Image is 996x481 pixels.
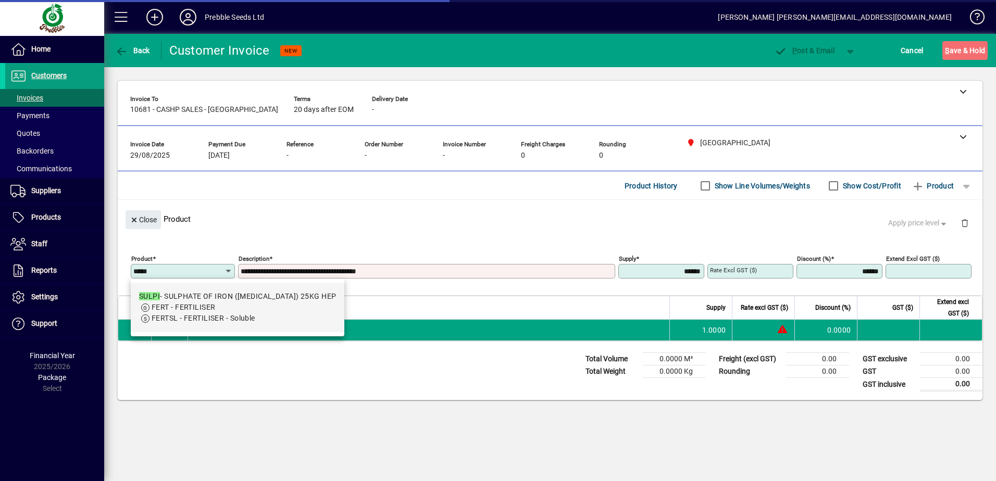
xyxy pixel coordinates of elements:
[713,181,810,191] label: Show Line Volumes/Weights
[643,353,705,365] td: 0.0000 M³
[113,41,153,60] button: Back
[920,378,982,391] td: 0.00
[710,267,757,274] mat-label: Rate excl GST ($)
[443,151,445,160] span: -
[901,42,924,59] span: Cancel
[194,302,226,313] span: Description
[5,205,104,231] a: Products
[10,164,72,173] span: Communications
[884,214,953,233] button: Apply price level
[741,302,788,313] span: Rate excl GST ($)
[30,351,75,360] span: Financial Year
[126,210,161,229] button: Close
[625,178,678,194] span: Product History
[10,94,43,102] span: Invoices
[886,255,940,262] mat-label: Extend excl GST ($)
[892,302,913,313] span: GST ($)
[31,213,61,221] span: Products
[5,231,104,257] a: Staff
[888,218,949,229] span: Apply price level
[774,46,835,55] span: ost & Email
[31,266,57,274] span: Reports
[920,353,982,365] td: 0.00
[857,353,920,365] td: GST exclusive
[769,41,840,60] button: Post & Email
[797,255,831,262] mat-label: Discount (%)
[580,353,643,365] td: Total Volume
[787,365,849,378] td: 0.00
[952,210,977,235] button: Delete
[714,365,787,378] td: Rounding
[130,151,170,160] span: 29/08/2025
[31,239,47,248] span: Staff
[792,46,797,55] span: P
[205,9,264,26] div: Prebble Seeds Ltd
[898,41,926,60] button: Cancel
[815,302,851,313] span: Discount (%)
[5,311,104,337] a: Support
[10,129,40,137] span: Quotes
[926,296,969,319] span: Extend excl GST ($)
[857,378,920,391] td: GST inclusive
[31,319,57,327] span: Support
[945,42,985,59] span: ave & Hold
[945,46,949,55] span: S
[31,71,67,80] span: Customers
[130,106,278,114] span: 10681 - CASHP SALES - [GEOGRAPHIC_DATA]
[5,89,104,107] a: Invoices
[718,9,952,26] div: [PERSON_NAME] [PERSON_NAME][EMAIL_ADDRESS][DOMAIN_NAME]
[5,107,104,124] a: Payments
[521,151,525,160] span: 0
[5,36,104,62] a: Home
[138,8,171,27] button: Add
[130,211,157,229] span: Close
[284,47,297,54] span: NEW
[714,353,787,365] td: Freight (excl GST)
[787,353,849,365] td: 0.00
[706,302,726,313] span: Supply
[287,151,289,160] span: -
[118,200,982,238] div: Product
[619,255,636,262] mat-label: Supply
[169,42,270,59] div: Customer Invoice
[942,41,988,60] button: Save & Hold
[620,176,682,195] button: Product History
[5,284,104,310] a: Settings
[171,8,205,27] button: Profile
[38,373,66,382] span: Package
[372,106,374,114] span: -
[294,106,354,114] span: 20 days after EOM
[5,178,104,204] a: Suppliers
[962,2,983,36] a: Knowledge Base
[5,258,104,284] a: Reports
[239,255,269,262] mat-label: Description
[702,325,726,335] span: 1.0000
[857,365,920,378] td: GST
[10,147,54,155] span: Backorders
[5,160,104,178] a: Communications
[10,111,49,120] span: Payments
[31,186,61,195] span: Suppliers
[794,320,857,340] td: 0.0000
[158,302,170,313] span: Item
[115,46,150,55] span: Back
[31,45,51,53] span: Home
[170,324,182,336] span: PALMERSTON NORTH
[208,151,230,160] span: [DATE]
[104,41,161,60] app-page-header-button: Back
[5,124,104,142] a: Quotes
[131,255,153,262] mat-label: Product
[920,365,982,378] td: 0.00
[580,365,643,378] td: Total Weight
[841,181,901,191] label: Show Cost/Profit
[365,151,367,160] span: -
[123,214,164,224] app-page-header-button: Close
[599,151,603,160] span: 0
[952,218,977,227] app-page-header-button: Delete
[643,365,705,378] td: 0.0000 Kg
[5,142,104,160] a: Backorders
[31,293,58,301] span: Settings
